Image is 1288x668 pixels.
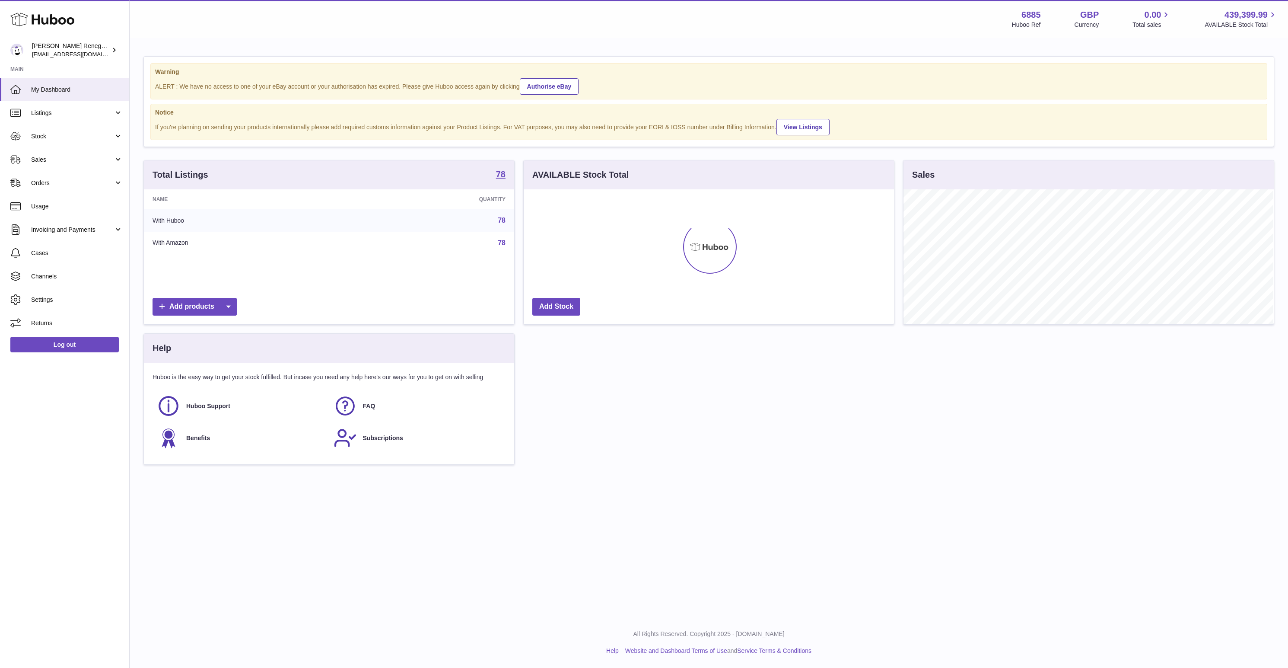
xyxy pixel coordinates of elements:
[31,156,114,164] span: Sales
[31,272,123,281] span: Channels
[31,202,123,211] span: Usage
[334,426,502,450] a: Subscriptions
[186,434,210,442] span: Benefits
[625,647,727,654] a: Website and Dashboard Terms of Use
[737,647,811,654] a: Service Terms & Conditions
[347,189,514,209] th: Quantity
[496,170,506,180] a: 78
[1205,21,1278,29] span: AVAILABLE Stock Total
[155,77,1263,95] div: ALERT : We have no access to one of your eBay account or your authorisation has expired. Please g...
[31,109,114,117] span: Listings
[532,169,629,181] h3: AVAILABLE Stock Total
[1224,9,1268,21] span: 439,399.99
[31,86,123,94] span: My Dashboard
[157,426,325,450] a: Benefits
[31,179,114,187] span: Orders
[155,68,1263,76] strong: Warning
[31,249,123,257] span: Cases
[10,44,23,57] img: directordarren@gmail.com
[496,170,506,179] strong: 78
[1132,21,1171,29] span: Total sales
[532,298,580,316] a: Add Stock
[363,402,375,410] span: FAQ
[31,296,123,304] span: Settings
[153,298,237,316] a: Add products
[1021,9,1041,21] strong: 6885
[1205,9,1278,29] a: 439,399.99 AVAILABLE Stock Total
[155,118,1263,135] div: If you're planning on sending your products internationally please add required customs informati...
[155,109,1263,117] strong: Notice
[1080,9,1099,21] strong: GBP
[606,647,619,654] a: Help
[153,169,208,181] h3: Total Listings
[1075,21,1099,29] div: Currency
[186,402,230,410] span: Huboo Support
[1145,9,1161,21] span: 0.00
[153,342,171,354] h3: Help
[498,217,506,224] a: 78
[153,373,506,381] p: Huboo is the easy way to get your stock fulfilled. But incase you need any help here's our ways f...
[363,434,403,442] span: Subscriptions
[776,119,830,135] a: View Listings
[10,337,119,352] a: Log out
[32,51,127,58] span: [EMAIL_ADDRESS][DOMAIN_NAME]
[31,319,123,327] span: Returns
[144,232,347,254] td: With Amazon
[520,78,579,95] a: Authorise eBay
[912,169,935,181] h3: Sales
[334,394,502,418] a: FAQ
[622,647,811,655] li: and
[31,226,114,234] span: Invoicing and Payments
[498,239,506,246] a: 78
[144,209,347,232] td: With Huboo
[1132,9,1171,29] a: 0.00 Total sales
[157,394,325,418] a: Huboo Support
[31,132,114,141] span: Stock
[32,42,110,58] div: [PERSON_NAME] Renegade Productions -UK account
[1012,21,1041,29] div: Huboo Ref
[144,189,347,209] th: Name
[137,630,1281,638] p: All Rights Reserved. Copyright 2025 - [DOMAIN_NAME]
